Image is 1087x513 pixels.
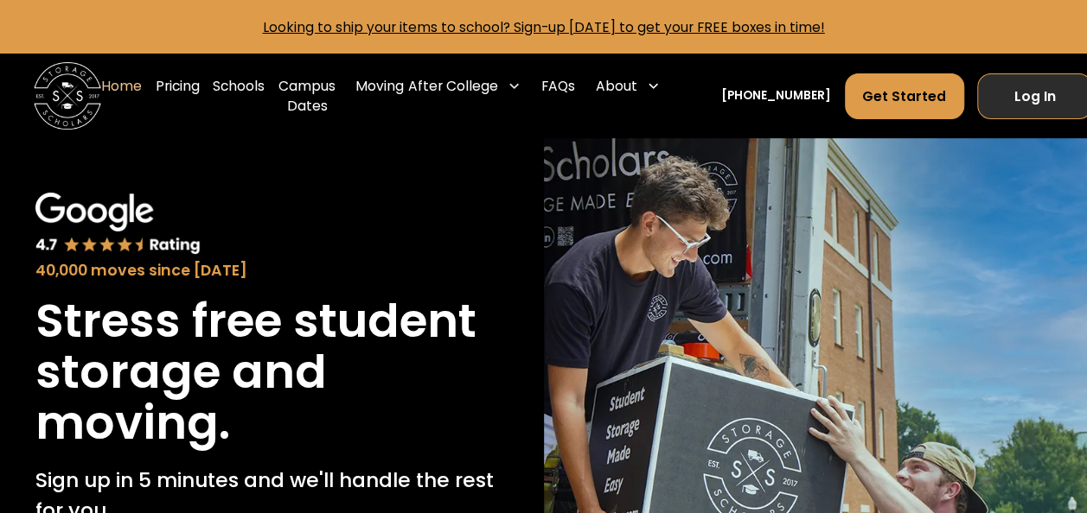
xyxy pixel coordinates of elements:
[35,259,508,282] div: 40,000 moves since [DATE]
[213,62,265,130] a: Schools
[34,62,101,130] a: home
[721,87,831,105] a: [PHONE_NUMBER]
[349,62,528,110] div: Moving After College
[34,62,101,130] img: Storage Scholars main logo
[278,62,336,130] a: Campus Dates
[35,295,508,448] h1: Stress free student storage and moving.
[589,62,668,110] div: About
[355,76,497,96] div: Moving After College
[101,62,142,130] a: Home
[541,62,575,130] a: FAQs
[35,193,201,256] img: Google 4.7 star rating
[263,18,825,36] a: Looking to ship your items to school? Sign-up [DATE] to get your FREE boxes in time!
[156,62,200,130] a: Pricing
[845,73,964,119] a: Get Started
[596,76,637,96] div: About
